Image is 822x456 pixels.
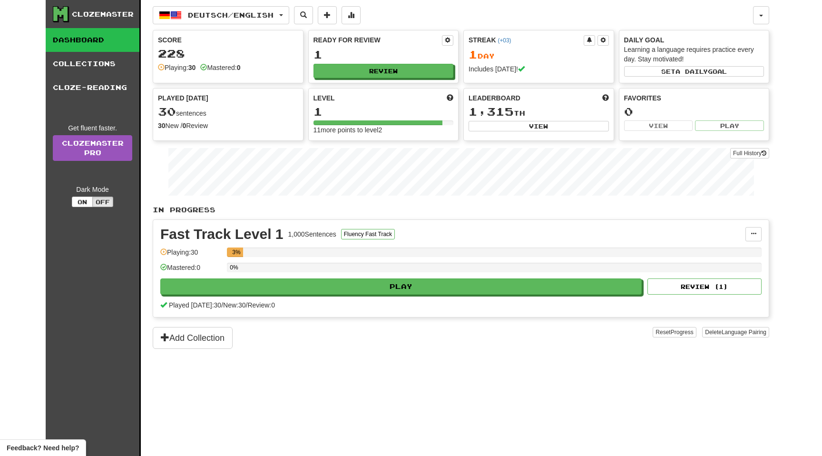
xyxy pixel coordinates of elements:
div: 1 [313,106,454,118]
p: In Progress [153,205,769,215]
span: a daily [675,68,708,75]
button: More stats [342,6,361,24]
span: Level [313,93,335,103]
button: DeleteLanguage Pairing [702,327,769,337]
button: Play [160,278,642,295]
span: This week in points, UTC [602,93,609,103]
div: Learning a language requires practice every day. Stay motivated! [624,45,764,64]
button: Search sentences [294,6,313,24]
div: Mastered: 0 [160,263,222,278]
div: Streak [469,35,584,45]
span: 1 [469,48,478,61]
div: 1,000 Sentences [288,229,336,239]
button: View [469,121,609,131]
button: Seta dailygoal [624,66,764,77]
span: Score more points to level up [447,93,453,103]
button: Off [92,197,113,207]
div: th [469,106,609,118]
span: Leaderboard [469,93,520,103]
div: 228 [158,48,298,59]
div: Fast Track Level 1 [160,227,284,241]
a: Cloze-Reading [46,76,139,99]
button: Full History [730,148,769,159]
div: Clozemaster [72,10,134,19]
span: Open feedback widget [7,443,79,453]
a: Dashboard [46,28,139,52]
button: Add sentence to collection [318,6,337,24]
span: Review: 0 [247,301,275,309]
button: Review (1) [647,278,762,295]
span: Language Pairing [722,329,766,336]
div: 11 more points to level 2 [313,125,454,135]
div: Ready for Review [313,35,442,45]
span: New: 30 [223,301,245,309]
div: Mastered: [200,63,240,72]
button: ResetProgress [653,327,696,337]
div: Includes [DATE]! [469,64,609,74]
div: 1 [313,49,454,60]
button: View [624,120,693,131]
div: 0 [624,106,764,118]
a: Collections [46,52,139,76]
div: Favorites [624,93,764,103]
strong: 0 [182,122,186,129]
span: Played [DATE] [158,93,208,103]
button: Review [313,64,454,78]
div: New / Review [158,121,298,130]
span: Played [DATE]: 30 [169,301,221,309]
span: / [246,301,248,309]
strong: 0 [237,64,241,71]
span: 1,315 [469,105,514,118]
div: Daily Goal [624,35,764,45]
button: Add Collection [153,327,233,349]
span: Progress [671,329,694,336]
div: Get fluent faster. [53,123,132,133]
strong: 30 [188,64,196,71]
button: Deutsch/English [153,6,289,24]
button: Play [695,120,764,131]
button: Fluency Fast Track [341,229,395,239]
div: sentences [158,106,298,118]
strong: 30 [158,122,166,129]
div: Playing: [158,63,196,72]
button: On [72,197,93,207]
a: (+03) [498,37,511,44]
div: Day [469,49,609,61]
span: / [221,301,223,309]
span: 30 [158,105,176,118]
div: 3% [230,248,243,257]
a: ClozemasterPro [53,135,132,161]
div: Score [158,35,298,45]
span: Deutsch / English [188,11,274,19]
div: Playing: 30 [160,248,222,263]
div: Dark Mode [53,185,132,194]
